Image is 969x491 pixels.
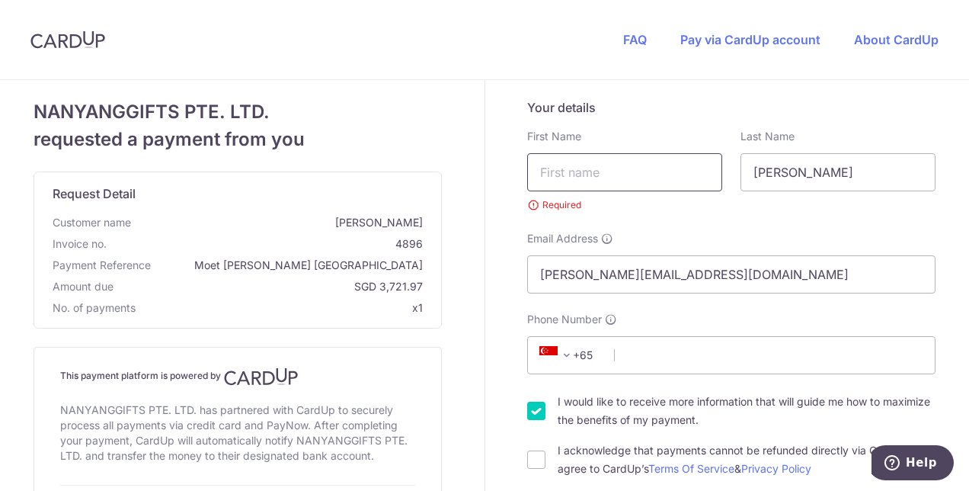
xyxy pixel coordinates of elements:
label: I acknowledge that payments cannot be refunded directly via CardUp and agree to CardUp’s & [558,441,935,478]
label: I would like to receive more information that will guide me how to maximize the benefits of my pa... [558,393,935,429]
label: Last Name [740,129,795,144]
span: [PERSON_NAME] [137,215,423,230]
img: CardUp [30,30,105,49]
span: x1 [412,301,423,314]
small: Required [527,197,722,213]
span: translation missing: en.request_detail [53,186,136,201]
span: translation missing: en.payment_reference [53,258,151,271]
span: +65 [539,346,576,364]
label: First Name [527,129,581,144]
input: First name [527,153,722,191]
span: 4896 [113,236,423,252]
span: NANYANGGIFTS PTE. LTD. [34,98,442,126]
a: Privacy Policy [741,462,811,475]
span: SGD 3,721.97 [120,279,423,294]
a: FAQ [623,32,647,47]
h4: This payment platform is powered by [60,367,415,386]
span: Moet [PERSON_NAME] [GEOGRAPHIC_DATA] [157,258,423,273]
span: requested a payment from you [34,126,442,153]
span: Invoice no. [53,236,107,252]
span: Email Address [527,231,598,246]
div: NANYANGGIFTS PTE. LTD. has partnered with CardUp to securely process all payments via credit card... [60,400,415,467]
a: Pay via CardUp account [680,32,820,47]
a: Terms Of Service [648,462,734,475]
span: Phone Number [527,312,602,327]
h5: Your details [527,98,935,117]
span: +65 [535,346,603,364]
iframe: Opens a widget where you can find more information [871,445,954,483]
input: Last name [740,153,935,191]
span: Customer name [53,215,131,230]
img: CardUp [224,367,299,386]
input: Email address [527,255,935,294]
a: About CardUp [854,32,939,47]
span: No. of payments [53,300,136,316]
span: Amount due [53,279,114,294]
